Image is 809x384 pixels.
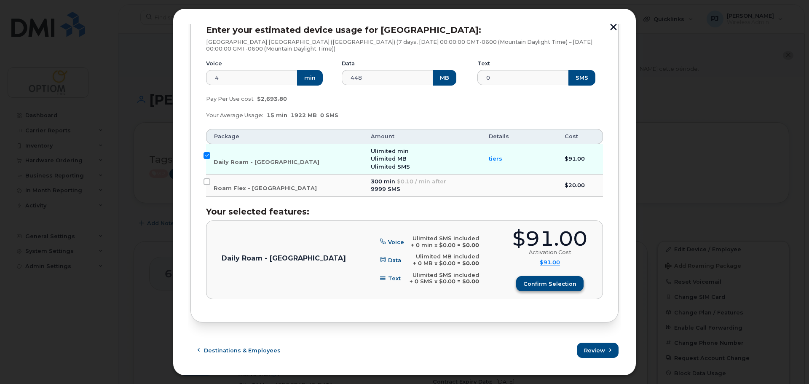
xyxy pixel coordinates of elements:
label: Data [342,60,355,67]
b: $0.00 [462,260,479,266]
span: $2,693.80 [257,96,287,102]
span: Ulimited MB [371,156,407,162]
span: Confirm selection [523,280,576,288]
button: Confirm selection [516,276,584,291]
button: MB [433,70,456,85]
summary: tiers [489,155,502,163]
span: + 0 SMS x [410,278,437,285]
span: + 0 min x [411,242,437,248]
label: Text [477,60,490,67]
h3: Enter your estimated device usage for [GEOGRAPHIC_DATA]: [206,25,603,35]
span: Ulimited SMS [371,164,410,170]
b: $0.00 [462,278,479,285]
span: Voice [388,239,404,245]
span: Destinations & Employees [204,346,281,354]
span: Roam Flex - [GEOGRAPHIC_DATA] [214,185,317,191]
button: Review [577,343,619,358]
div: Activation Cost [529,249,571,256]
td: $91.00 [557,144,603,175]
td: $20.00 [557,175,603,197]
span: + 0 MB x [413,260,437,266]
button: Destinations & Employees [190,343,288,358]
span: $0.00 = [439,278,461,285]
span: $0.00 = [439,242,461,248]
span: Text [388,275,401,282]
span: 9999 SMS [371,186,400,192]
label: Voice [206,60,222,67]
h3: Your selected features: [206,207,603,216]
span: Pay Per Use cost [206,96,254,102]
p: [GEOGRAPHIC_DATA] [GEOGRAPHIC_DATA] ([GEOGRAPHIC_DATA]) (7 days, [DATE] 00:00:00 GMT-0600 (Mounta... [206,39,603,52]
span: 0 SMS [320,112,338,118]
span: Your Average Usage: [206,112,263,118]
span: 1922 MB [291,112,317,118]
span: $0.00 = [439,260,461,266]
b: $0.00 [462,242,479,248]
th: Package [206,129,363,144]
span: $0.10 / min after [397,178,446,185]
th: Details [481,129,557,144]
button: min [297,70,323,85]
span: Ulimited min [371,148,409,154]
div: Ulimited SMS included [411,235,479,242]
div: Ulimited MB included [413,253,479,260]
button: SMS [568,70,595,85]
th: Cost [557,129,603,144]
p: Daily Roam - [GEOGRAPHIC_DATA] [222,255,346,262]
span: Data [388,257,401,263]
input: Daily Roam - [GEOGRAPHIC_DATA] [204,152,210,159]
th: Amount [363,129,481,144]
span: Daily Roam - [GEOGRAPHIC_DATA] [214,159,319,165]
span: Review [584,346,605,354]
div: $91.00 [512,228,587,249]
summary: $91.00 [540,259,560,266]
span: 300 min [371,178,395,185]
input: Roam Flex - [GEOGRAPHIC_DATA] [204,178,210,185]
div: Ulimited SMS included [410,272,479,279]
span: 15 min [267,112,287,118]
